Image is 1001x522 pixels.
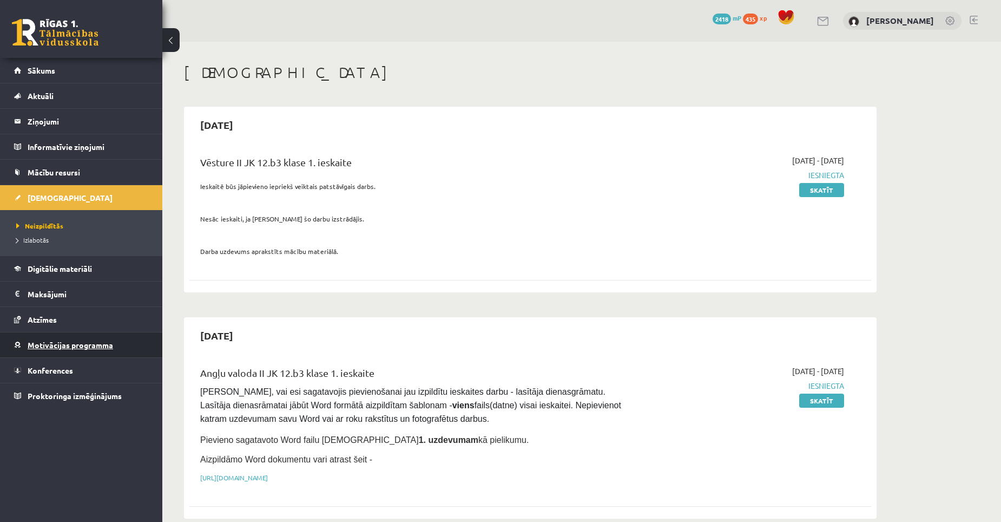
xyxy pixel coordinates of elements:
h1: [DEMOGRAPHIC_DATA] [184,63,877,82]
p: Ieskaitē būs jāpievieno iepriekš veiktais patstāvīgais darbs. [200,181,624,191]
a: Proktoringa izmēģinājums [14,383,149,408]
legend: Informatīvie ziņojumi [28,134,149,159]
span: Neizpildītās [16,221,63,230]
legend: Maksājumi [28,282,149,306]
span: [PERSON_NAME], vai esi sagatavojis pievienošanai jau izpildītu ieskaites darbu - lasītāja dienasg... [200,387,623,423]
a: Motivācijas programma [14,332,149,357]
span: Pievieno sagatavoto Word failu [DEMOGRAPHIC_DATA] kā pielikumu. [200,435,529,445]
a: 435 xp [743,14,772,22]
span: Iesniegta [640,380,844,391]
span: 435 [743,14,758,24]
a: [PERSON_NAME] [866,15,934,26]
a: Maksājumi [14,282,149,306]
a: [URL][DOMAIN_NAME] [200,473,268,482]
p: Darba uzdevums aprakstīts mācību materiālā. [200,246,624,256]
img: Edvards Pavļenko [848,16,859,27]
span: Konferences [28,366,73,375]
div: Angļu valoda II JK 12.b3 klase 1. ieskaite [200,366,624,386]
a: Informatīvie ziņojumi [14,134,149,159]
h2: [DATE] [189,112,244,138]
span: Motivācijas programma [28,340,113,350]
a: 2418 mP [713,14,741,22]
span: Izlabotās [16,236,49,244]
span: Aizpildāmo Word dokumentu vari atrast šeit - [200,455,372,464]
h2: [DATE] [189,323,244,348]
a: Skatīt [799,394,844,408]
span: Mācību resursi [28,167,80,177]
a: Skatīt [799,183,844,197]
span: Aktuāli [28,91,54,101]
span: [DEMOGRAPHIC_DATA] [28,193,113,203]
span: Digitālie materiāli [28,264,92,273]
span: 2418 [713,14,731,24]
a: Izlabotās [16,235,152,245]
a: Ziņojumi [14,109,149,134]
a: Neizpildītās [16,221,152,231]
strong: 1. uzdevumam [419,435,478,445]
a: Konferences [14,358,149,383]
span: [DATE] - [DATE] [792,366,844,377]
span: xp [760,14,767,22]
a: Rīgas 1. Tālmācības vidusskola [12,19,98,46]
strong: viens [452,401,475,410]
span: Sākums [28,66,55,75]
a: Digitālie materiāli [14,256,149,281]
legend: Ziņojumi [28,109,149,134]
a: Mācību resursi [14,160,149,185]
a: Sākums [14,58,149,83]
span: mP [733,14,741,22]
span: Proktoringa izmēģinājums [28,391,122,401]
p: Nesāc ieskaiti, ja [PERSON_NAME] šo darbu izstrādājis. [200,214,624,224]
span: Atzīmes [28,315,57,324]
a: Aktuāli [14,83,149,108]
a: Atzīmes [14,307,149,332]
span: Iesniegta [640,169,844,181]
a: [DEMOGRAPHIC_DATA] [14,185,149,210]
div: Vēsture II JK 12.b3 klase 1. ieskaite [200,155,624,175]
span: [DATE] - [DATE] [792,155,844,166]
